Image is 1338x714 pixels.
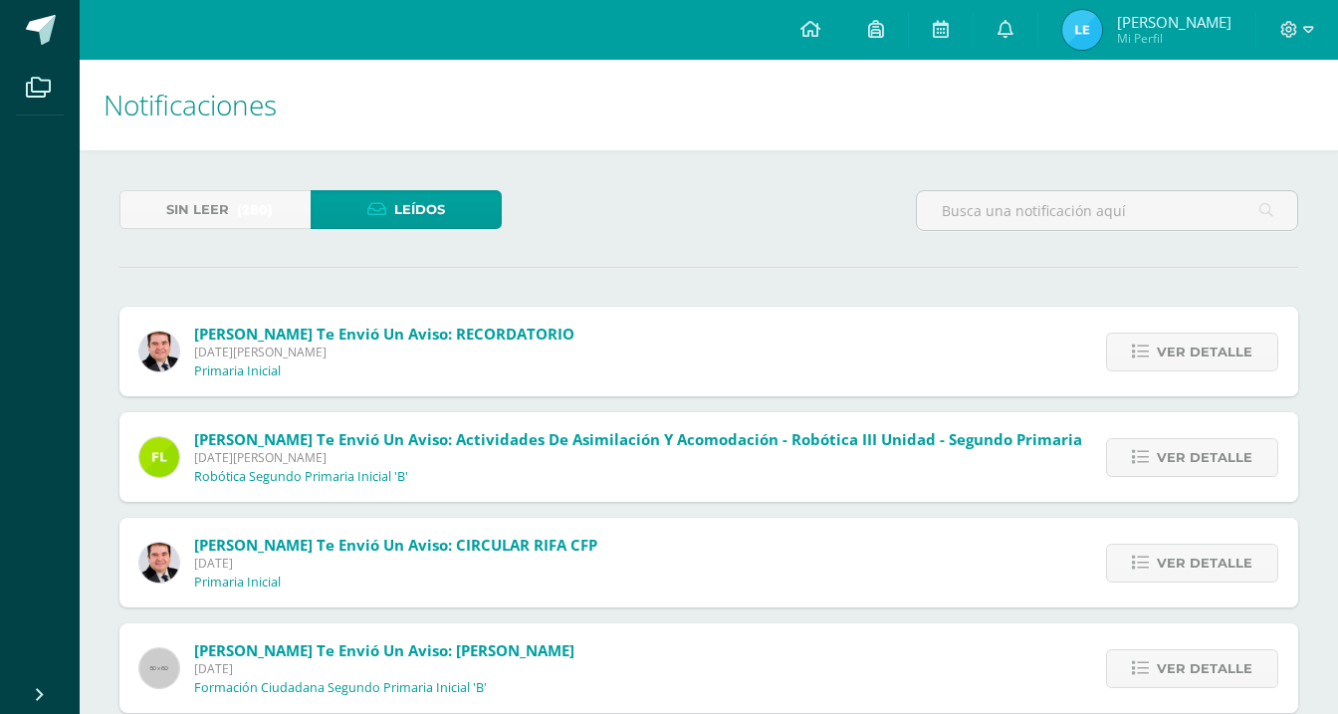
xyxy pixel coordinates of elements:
[194,324,574,344] span: [PERSON_NAME] te envió un aviso: RECORDATORIO
[194,680,487,696] p: Formación Ciudadana Segundo Primaria Inicial 'B'
[917,191,1297,230] input: Busca una notificación aquí
[194,429,1082,449] span: [PERSON_NAME] te envió un aviso: Actividades de Asimilación y Acomodación - Robótica III Unidad -...
[166,191,229,228] span: Sin leer
[1062,10,1102,50] img: 672fae4bfc318d5520964a55c5a2db8f.png
[194,363,281,379] p: Primaria Inicial
[1157,439,1252,476] span: Ver detalle
[139,648,179,688] img: 60x60
[104,86,277,123] span: Notificaciones
[194,640,574,660] span: [PERSON_NAME] te envió un aviso: [PERSON_NAME]
[139,332,179,371] img: 57933e79c0f622885edf5cfea874362b.png
[139,543,179,583] img: 57933e79c0f622885edf5cfea874362b.png
[194,469,408,485] p: Robótica Segundo Primaria Inicial 'B'
[194,575,281,591] p: Primaria Inicial
[1157,545,1252,582] span: Ver detalle
[194,344,574,360] span: [DATE][PERSON_NAME]
[1157,650,1252,687] span: Ver detalle
[194,449,1082,466] span: [DATE][PERSON_NAME]
[1117,12,1231,32] span: [PERSON_NAME]
[194,535,597,555] span: [PERSON_NAME] te envió un aviso: CIRCULAR RIFA CFP
[194,555,597,572] span: [DATE]
[139,437,179,477] img: d6c3c6168549c828b01e81933f68206c.png
[194,660,574,677] span: [DATE]
[1117,30,1231,47] span: Mi Perfil
[311,190,502,229] a: Leídos
[394,191,445,228] span: Leídos
[119,190,311,229] a: Sin leer(280)
[1157,334,1252,370] span: Ver detalle
[237,191,273,228] span: (280)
